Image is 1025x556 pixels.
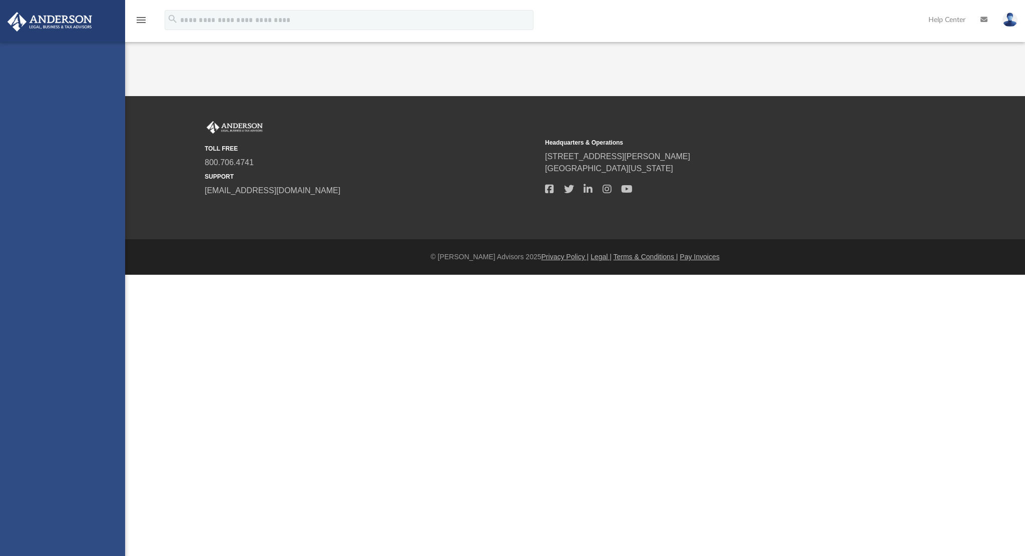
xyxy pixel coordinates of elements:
a: Terms & Conditions | [614,253,678,261]
small: TOLL FREE [205,144,538,153]
a: [STREET_ADDRESS][PERSON_NAME] [545,152,690,161]
a: Pay Invoices [680,253,719,261]
small: SUPPORT [205,172,538,181]
a: [EMAIL_ADDRESS][DOMAIN_NAME] [205,186,340,195]
i: menu [135,14,147,26]
a: Legal | [591,253,612,261]
img: User Pic [1002,13,1017,27]
a: menu [135,19,147,26]
small: Headquarters & Operations [545,138,878,147]
a: 800.706.4741 [205,158,254,167]
i: search [167,14,178,25]
a: [GEOGRAPHIC_DATA][US_STATE] [545,164,673,173]
a: Privacy Policy | [542,253,589,261]
div: © [PERSON_NAME] Advisors 2025 [125,252,1025,262]
img: Anderson Advisors Platinum Portal [205,121,265,134]
img: Anderson Advisors Platinum Portal [5,12,95,32]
